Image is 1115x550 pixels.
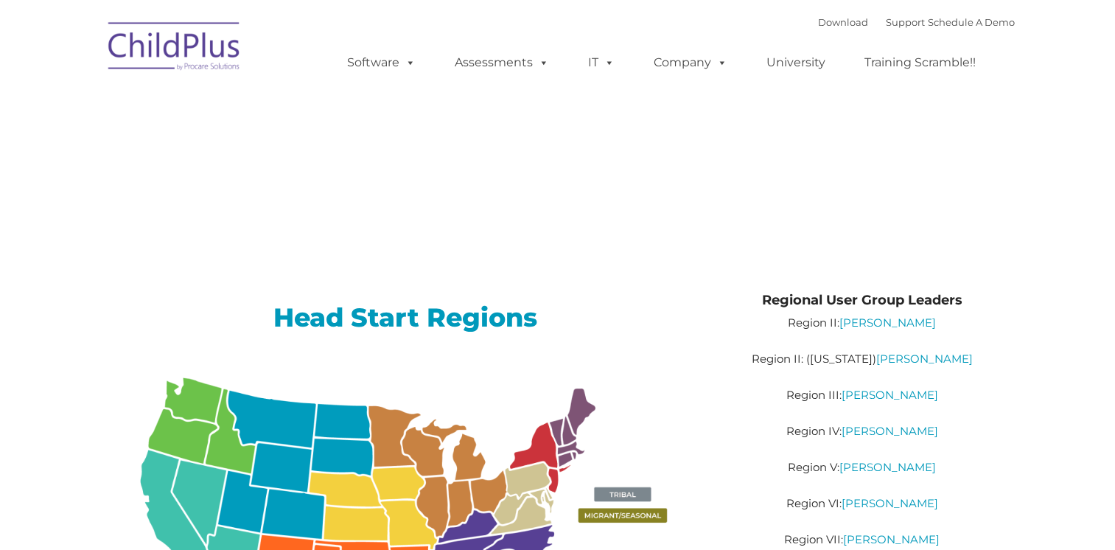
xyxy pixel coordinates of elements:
a: Company [639,48,742,77]
font: | [818,16,1015,28]
p: Region V: [721,459,1003,476]
a: Schedule A Demo [928,16,1015,28]
img: ChildPlus by Procare Solutions [101,12,248,86]
h2: Head Start Regions [112,301,699,334]
a: Training Scramble!! [850,48,990,77]
a: [PERSON_NAME] [842,388,938,402]
a: [PERSON_NAME] [839,460,936,474]
p: Region IV: [721,422,1003,440]
p: Region VII: [721,531,1003,549]
a: [PERSON_NAME] [843,532,940,546]
p: Region II: [721,314,1003,332]
a: [PERSON_NAME] [876,352,973,366]
p: Region III: [721,386,1003,404]
a: [PERSON_NAME] [839,316,936,330]
a: University [752,48,840,77]
a: [PERSON_NAME] [842,496,938,510]
a: Download [818,16,868,28]
a: Support [886,16,925,28]
a: [PERSON_NAME] [842,424,938,438]
p: Region II: ([US_STATE]) [721,350,1003,368]
h4: Regional User Group Leaders [721,290,1003,310]
a: IT [573,48,629,77]
a: Assessments [440,48,564,77]
a: Software [332,48,430,77]
p: Region VI: [721,495,1003,512]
